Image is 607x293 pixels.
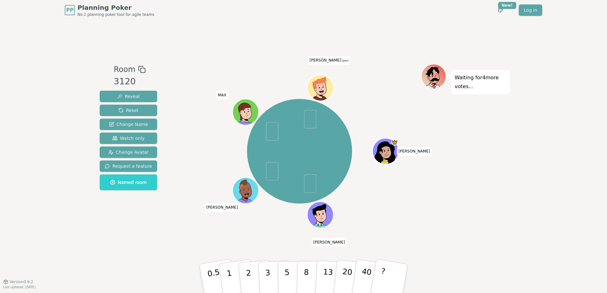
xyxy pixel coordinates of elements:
[10,279,33,284] span: Version 0.9.2
[109,121,148,127] span: Change Name
[112,135,145,141] span: Watch only
[455,73,507,91] p: Waiting for 4 more votes...
[391,139,398,146] span: Yasmin is the host
[100,119,157,130] button: Change Name
[216,91,228,100] span: Click to change your name
[3,279,33,284] button: Version0.9.2
[110,179,147,186] span: Named room
[100,91,157,102] button: Reveal
[114,64,135,75] span: Room
[77,3,154,12] span: Planning Poker
[100,133,157,144] button: Watch only
[100,160,157,172] button: Request a feature
[308,56,350,65] span: Click to change your name
[66,6,73,14] span: PP
[118,107,138,114] span: Reset
[3,285,36,289] span: Last updated: [DATE]
[100,146,157,158] button: Change Avatar
[308,75,333,100] button: Click to change your avatar
[498,2,516,9] div: New!
[100,174,157,190] button: Named room
[114,75,145,88] div: 3120
[108,149,149,155] span: Change Avatar
[205,203,240,212] span: Click to change your name
[65,3,154,17] a: PPPlanning PokerNo.1 planning poker tool for agile teams
[341,60,349,62] span: (you)
[397,147,432,156] span: Click to change your name
[495,4,506,16] button: New!
[117,93,140,100] span: Reveal
[312,238,347,247] span: Click to change your name
[100,105,157,116] button: Reset
[519,4,542,16] a: Log in
[105,163,152,169] span: Request a feature
[77,12,154,17] span: No.1 planning poker tool for agile teams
